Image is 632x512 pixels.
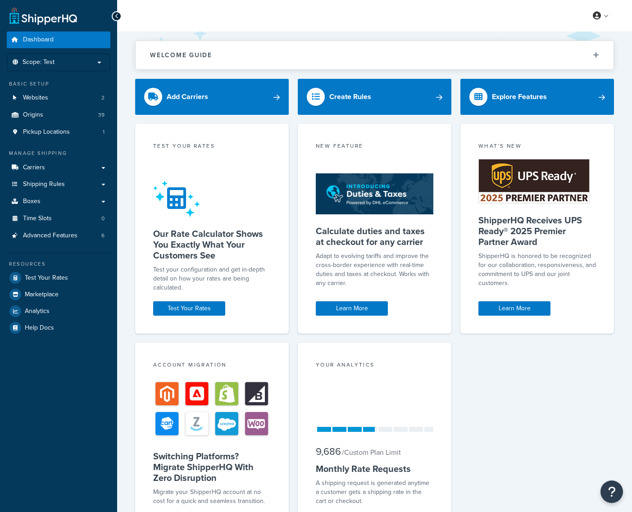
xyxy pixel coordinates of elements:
p: Adapt to evolving tariffs and improve the cross-border experience with real-time duties and taxes... [316,252,433,288]
a: Learn More [316,301,388,316]
h5: Calculate duties and taxes at checkout for any carrier [316,226,433,247]
span: Dashboard [23,36,54,44]
span: Pickup Locations [23,128,70,136]
button: Welcome Guide [136,41,614,69]
li: Advanced Features [7,227,110,244]
button: Open Resource Center [600,480,623,503]
span: Websites [23,94,48,102]
div: Your Analytics [316,361,433,371]
li: Origins [7,107,110,123]
h5: Switching Platforms? Migrate ShipperHQ With Zero Disruption [153,451,271,483]
h5: ShipperHQ Receives UPS Ready® 2025 Premier Partner Award [478,215,596,247]
div: Test your rates [153,142,271,152]
a: Boxes [7,193,110,210]
div: What's New [478,142,596,152]
div: Account Migration [153,361,271,371]
span: Test Your Rates [25,274,68,282]
a: Origins39 [7,107,110,123]
div: Basic Setup [7,80,110,88]
a: Marketplace [7,286,110,303]
span: Carriers [23,164,45,172]
span: Time Slots [23,215,52,222]
div: Add Carriers [167,91,208,103]
a: Pickup Locations1 [7,124,110,140]
div: New Feature [316,142,433,152]
a: Carriers [7,159,110,176]
div: Manage Shipping [7,150,110,157]
a: Add Carriers [135,79,289,115]
div: Explore Features [492,91,547,103]
h2: Welcome Guide [150,52,212,59]
div: Migrate your ShipperHQ account at no cost for a quick and seamless transition. [153,488,271,506]
a: Explore Features [460,79,614,115]
span: 1 [103,128,105,136]
div: Test your configuration and get in-depth detail on how your rates are being calculated. [153,265,271,292]
span: 6 [101,232,105,240]
span: Help Docs [25,324,54,332]
span: 2 [101,94,105,102]
span: 0 [101,215,105,222]
li: Pickup Locations [7,124,110,140]
li: Time Slots [7,210,110,227]
span: Origins [23,111,43,119]
h5: Our Rate Calculator Shows You Exactly What Your Customers See [153,228,271,261]
p: ShipperHQ is honored to be recognized for our collaboration, responsiveness, and commitment to UP... [478,252,596,288]
a: Help Docs [7,320,110,336]
div: Create Rules [329,91,371,103]
div: A shipping request is generated anytime a customer gets a shipping rate in the cart or checkout. [316,479,433,506]
span: Analytics [25,308,50,315]
a: Advanced Features6 [7,227,110,244]
h5: Monthly Rate Requests [316,463,433,474]
span: Scope: Test [23,59,55,66]
span: Boxes [23,198,41,205]
a: Shipping Rules [7,176,110,193]
li: Websites [7,90,110,106]
a: Test Your Rates [153,301,225,316]
a: Test Your Rates [7,270,110,286]
span: 9,686 [316,444,341,459]
a: Dashboard [7,32,110,48]
span: 39 [98,111,105,119]
a: Websites2 [7,90,110,106]
span: Shipping Rules [23,181,65,188]
a: Create Rules [298,79,451,115]
a: Time Slots0 [7,210,110,227]
small: / Custom Plan Limit [342,447,401,458]
span: Advanced Features [23,232,77,240]
span: Marketplace [25,291,59,299]
a: Learn More [478,301,550,316]
div: Resources [7,260,110,268]
a: Analytics [7,303,110,319]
